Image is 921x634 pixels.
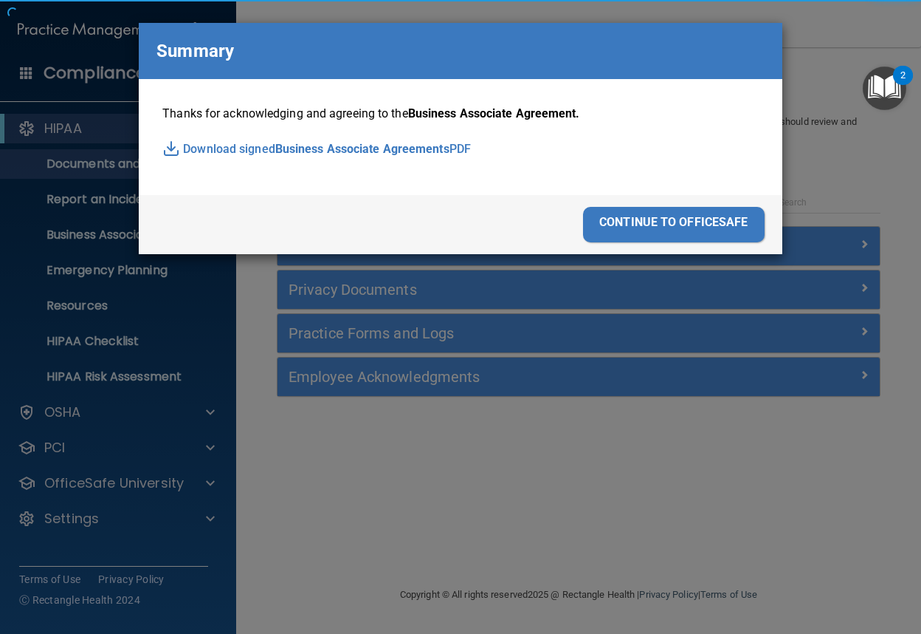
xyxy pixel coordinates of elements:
[162,103,759,125] p: Thanks for acknowledging and agreeing to the
[156,35,234,67] p: Summary
[162,138,759,160] p: Download signed PDF
[408,106,580,120] span: Business Associate Agreement.
[863,67,906,110] button: Open Resource Center, 2 new notifications
[275,138,449,160] span: Business Associate Agreements
[583,207,765,242] div: continue to officesafe
[900,75,906,95] div: 2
